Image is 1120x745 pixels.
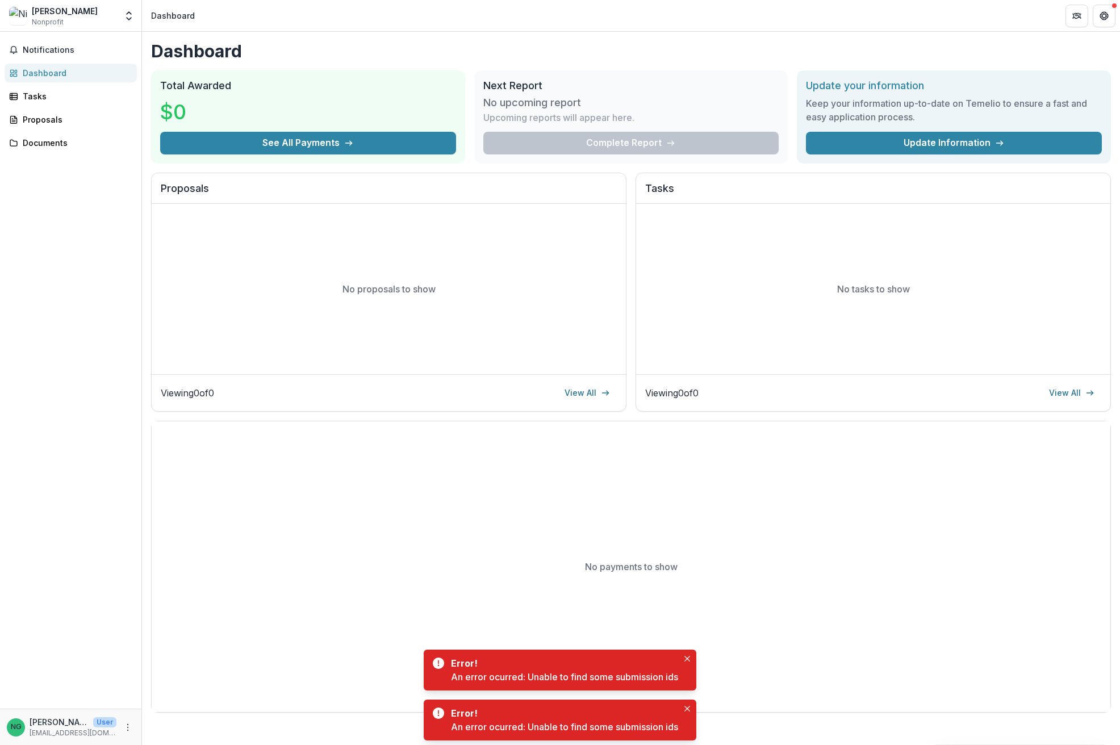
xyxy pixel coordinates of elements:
p: Viewing 0 of 0 [161,386,214,400]
h3: No upcoming report [483,97,581,109]
div: Proposals [23,114,128,125]
div: Error! [451,656,674,670]
div: No payments to show [152,421,1110,712]
button: More [121,721,135,734]
div: Error! [451,706,674,720]
h1: Dashboard [151,41,1111,61]
div: Dashboard [151,10,195,22]
div: Nitsan Goldstein [11,723,22,731]
button: Close [680,652,694,666]
p: [PERSON_NAME] [30,716,89,728]
p: No proposals to show [342,282,436,296]
h2: Next Report [483,79,779,92]
p: Upcoming reports will appear here. [483,111,634,124]
button: See All Payments [160,132,456,154]
div: Dashboard [23,67,128,79]
h2: Proposals [161,182,617,204]
h3: Keep your information up-to-date on Temelio to ensure a fast and easy application process. [806,97,1102,124]
p: [EMAIL_ADDRESS][DOMAIN_NAME] [30,728,116,738]
h2: Tasks [645,182,1101,204]
p: User [93,717,116,727]
a: Dashboard [5,64,137,82]
a: Tasks [5,87,137,106]
a: View All [1042,384,1101,402]
button: Close [680,702,694,715]
img: Nitsan Goldstein [9,7,27,25]
a: Documents [5,133,137,152]
a: Proposals [5,110,137,129]
div: [PERSON_NAME] [32,5,98,17]
nav: breadcrumb [147,7,199,24]
a: Update Information [806,132,1102,154]
button: Get Help [1093,5,1115,27]
div: An error ocurred: Unable to find some submission ids [451,670,678,684]
span: Notifications [23,45,132,55]
div: An error ocurred: Unable to find some submission ids [451,720,678,734]
button: Open entity switcher [121,5,137,27]
h2: Total Awarded [160,79,456,92]
div: Tasks [23,90,128,102]
button: Partners [1065,5,1088,27]
p: Viewing 0 of 0 [645,386,699,400]
button: Notifications [5,41,137,59]
p: No tasks to show [837,282,910,296]
h2: Update your information [806,79,1102,92]
div: Documents [23,137,128,149]
a: View All [558,384,617,402]
h3: $0 [160,97,245,127]
span: Nonprofit [32,17,64,27]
